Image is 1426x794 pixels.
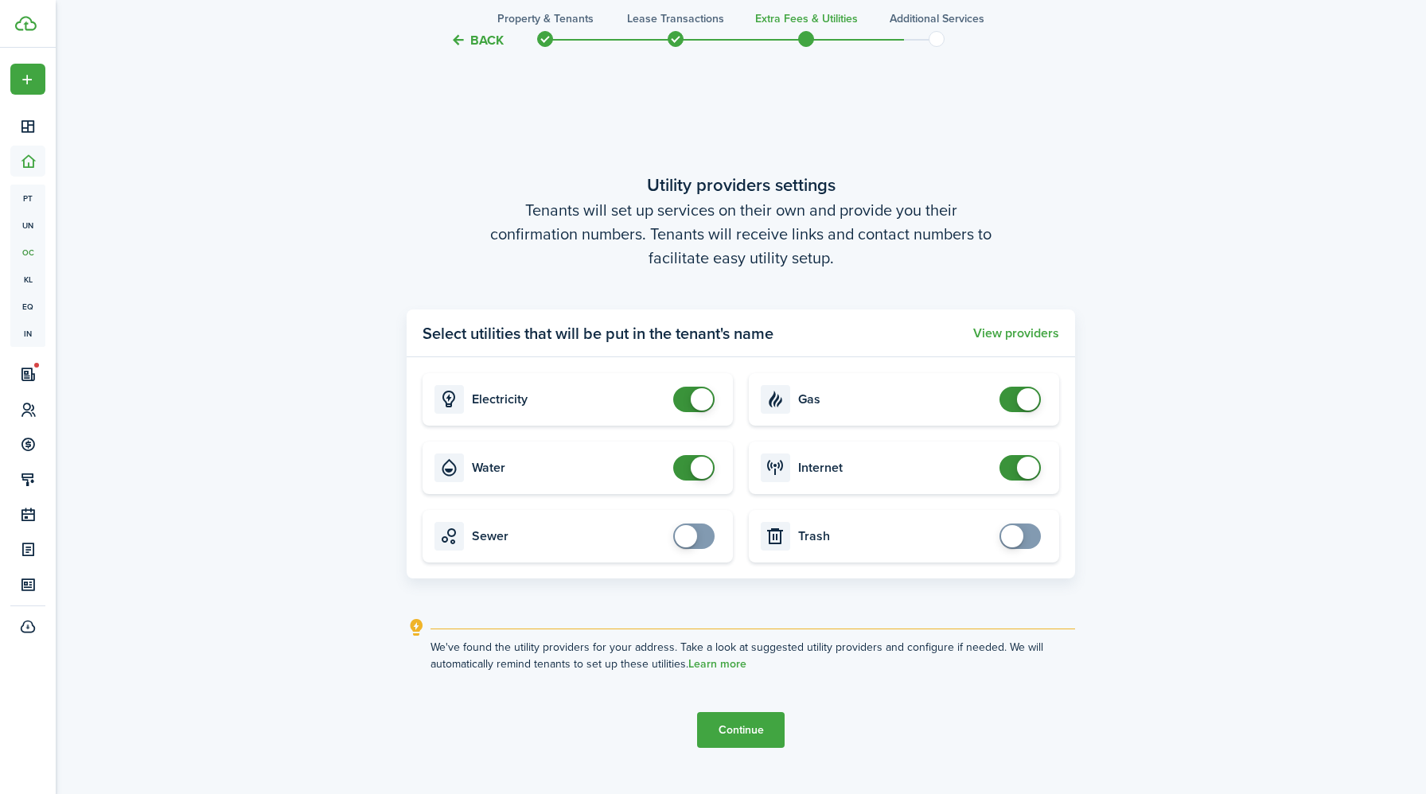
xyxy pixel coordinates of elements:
h3: Additional Services [890,10,984,27]
wizard-step-header-title: Utility providers settings [407,172,1075,198]
a: Learn more [688,658,746,671]
i: outline [407,618,427,637]
button: Open menu [10,64,45,95]
explanation-description: We've found the utility providers for your address. Take a look at suggested utility providers an... [431,639,1075,672]
wizard-step-header-description: Tenants will set up services on their own and provide you their confirmation numbers. Tenants wil... [407,198,1075,270]
a: pt [10,185,45,212]
card-title: Internet [798,461,992,475]
a: in [10,320,45,347]
h3: Extra fees & Utilities [755,10,858,27]
card-title: Trash [798,529,992,543]
h3: Property & Tenants [497,10,594,27]
panel-main-title: Select utilities that will be put in the tenant's name [423,321,773,345]
a: oc [10,239,45,266]
a: kl [10,266,45,293]
button: Continue [697,712,785,748]
button: Back [450,32,504,49]
button: View providers [973,326,1059,341]
img: TenantCloud [15,16,37,31]
card-title: Gas [798,392,992,407]
h3: Lease Transactions [627,10,724,27]
card-title: Sewer [472,529,665,543]
card-title: Electricity [472,392,665,407]
a: un [10,212,45,239]
card-title: Water [472,461,665,475]
a: eq [10,293,45,320]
